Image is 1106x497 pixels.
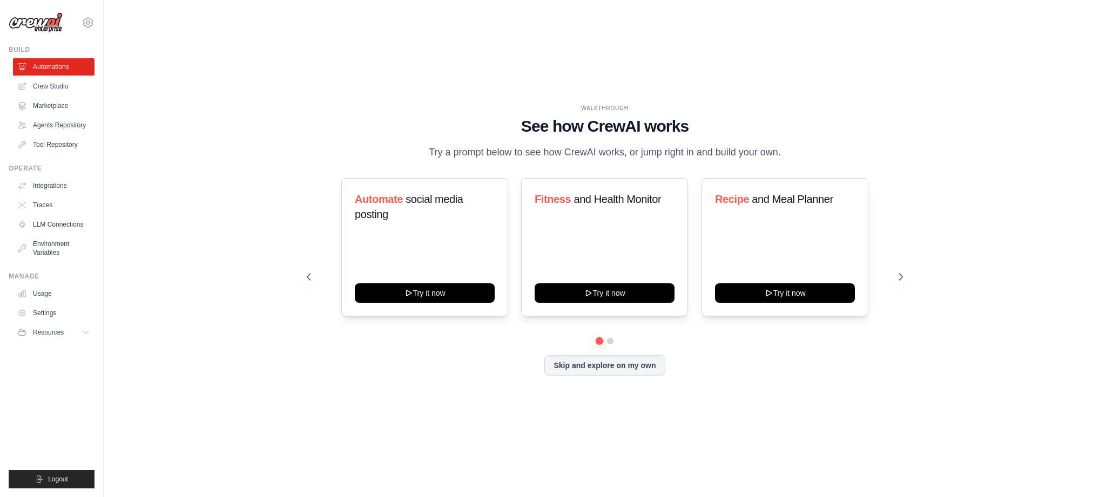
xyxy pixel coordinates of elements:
[423,145,786,160] p: Try a prompt below to see how CrewAI works, or jump right in and build your own.
[355,193,463,220] span: social media posting
[13,97,95,114] a: Marketplace
[9,470,95,488] button: Logout
[9,45,95,54] div: Build
[715,193,749,205] span: Recipe
[13,177,95,194] a: Integrations
[535,193,571,205] span: Fitness
[535,283,675,303] button: Try it now
[33,328,64,337] span: Resources
[13,136,95,153] a: Tool Repository
[13,117,95,134] a: Agents Repository
[13,216,95,233] a: LLM Connections
[48,475,68,484] span: Logout
[9,12,63,33] img: Logo
[13,78,95,95] a: Crew Studio
[13,58,95,76] a: Automations
[355,193,403,205] span: Automate
[355,283,495,303] button: Try it now
[307,104,903,112] div: WALKTHROUGH
[9,164,95,173] div: Operate
[307,117,903,136] h1: See how CrewAI works
[13,304,95,322] a: Settings
[715,283,855,303] button: Try it now
[13,196,95,214] a: Traces
[13,235,95,261] a: Environment Variables
[13,324,95,341] button: Resources
[752,193,833,205] span: and Meal Planner
[13,285,95,302] a: Usage
[544,355,665,376] button: Skip and explore on my own
[9,272,95,281] div: Manage
[574,193,662,205] span: and Health Monitor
